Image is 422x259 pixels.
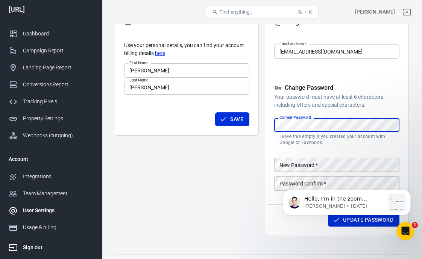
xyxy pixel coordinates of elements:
span: Find anything... [220,9,254,15]
button: Find anything...⌘ + K [206,6,319,18]
label: Current Password [279,115,311,120]
p: Use your personal details, you can find your account billing details . [124,41,249,57]
a: Conversions Report [3,76,99,93]
div: Dashboard [23,30,93,38]
a: Tracking Pixels [3,93,99,110]
label: First Name [129,60,149,66]
div: Property Settings [23,115,93,123]
h5: Change Password [274,84,399,92]
a: Sign out [3,236,99,256]
div: Sign out [23,244,93,251]
button: Save [215,112,249,126]
a: Integrations [3,168,99,185]
div: User Settings [23,207,93,215]
a: here [155,49,165,57]
div: Campaign Report [23,47,93,55]
p: Leave this empty if you created your account with Google or Facebook. [279,133,394,146]
div: Landing Page Report [23,64,93,72]
div: Usage & billing [23,224,93,231]
label: Last Name [129,77,149,83]
div: Webhooks (outgoing) [23,132,93,139]
div: [URL] [3,6,99,13]
div: Account id: rwyaitCC [355,8,395,16]
div: Conversions Report [23,81,93,89]
div: Tracking Pixels [23,98,93,106]
a: Campaign Report [3,42,99,59]
a: User Settings [3,202,99,219]
a: Sign out [398,3,416,21]
div: Integrations [23,173,93,181]
a: Webhooks (outgoing) [3,127,99,144]
a: Team Management [3,185,99,202]
a: Property Settings [3,110,99,127]
iframe: Intercom notifications message [272,175,422,239]
label: Email Address [279,41,307,47]
a: Landing Page Report [3,59,99,76]
p: Your password must have at least 6 characters including letters and special characters. [274,93,399,109]
input: Doe [124,81,249,95]
div: Team Management [23,190,93,198]
li: Account [3,150,99,168]
div: ⌘ + K [298,9,312,15]
input: John [124,63,249,77]
a: Usage & billing [3,219,99,236]
iframe: Intercom live chat [396,222,414,240]
a: Dashboard [3,25,99,42]
span: 1 [412,222,418,228]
